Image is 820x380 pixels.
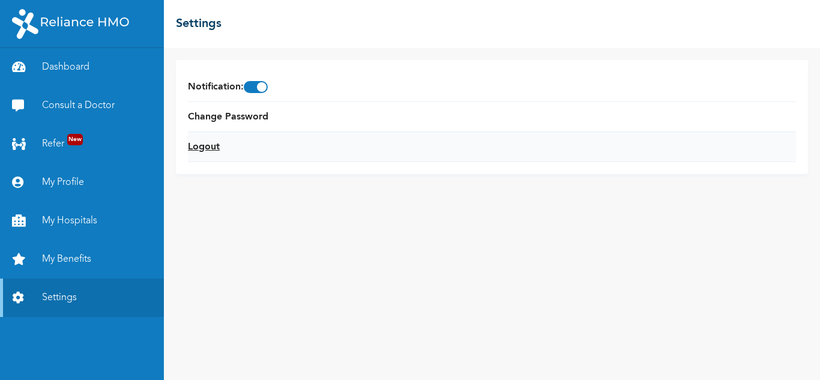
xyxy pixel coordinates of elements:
img: RelianceHMO's Logo [12,9,129,39]
span: Notification : [188,80,268,94]
a: Change Password [188,110,268,124]
span: New [67,134,83,145]
h2: Settings [176,15,222,33]
a: Logout [188,140,220,154]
